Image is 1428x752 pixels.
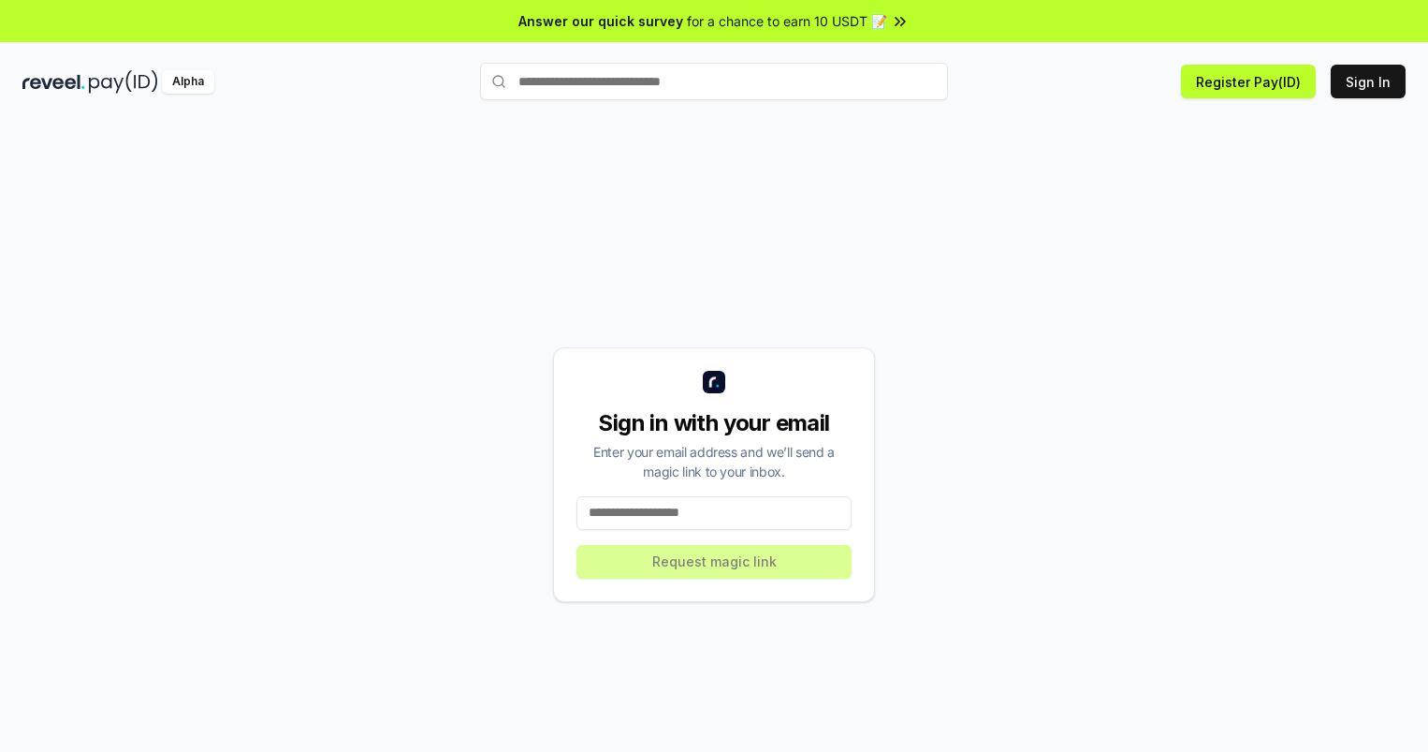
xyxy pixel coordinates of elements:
span: for a chance to earn 10 USDT 📝 [687,11,887,31]
img: pay_id [89,70,158,94]
button: Sign In [1331,65,1406,98]
button: Register Pay(ID) [1181,65,1316,98]
span: Answer our quick survey [518,11,683,31]
div: Alpha [162,70,214,94]
div: Enter your email address and we’ll send a magic link to your inbox. [576,442,852,481]
img: reveel_dark [22,70,85,94]
img: logo_small [703,371,725,393]
div: Sign in with your email [576,408,852,438]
